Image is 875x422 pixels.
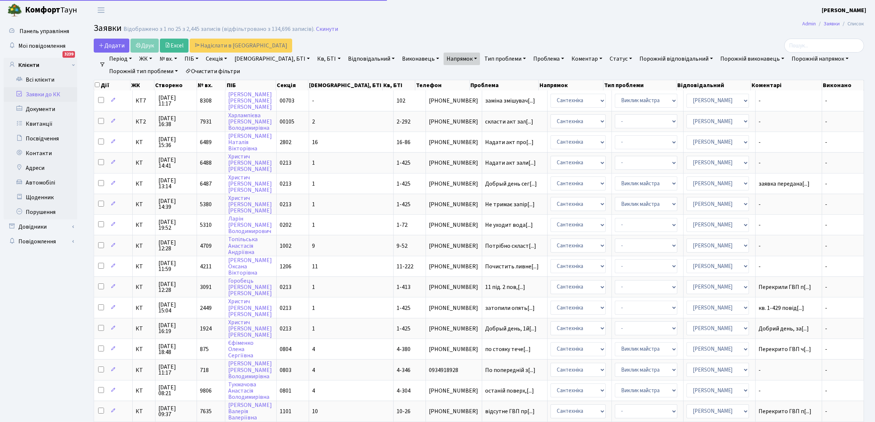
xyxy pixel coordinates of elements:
span: [PHONE_NUMBER] [429,201,479,207]
span: 6489 [200,138,212,146]
span: 0213 [280,200,291,208]
span: Не тримає запір[...] [485,200,535,208]
span: 00703 [280,97,294,105]
span: відсутне ГВП пр[...] [485,407,535,415]
span: 1002 [280,242,291,250]
span: 0213 [280,159,291,167]
a: Горобець[PERSON_NAME][PERSON_NAME] [228,277,272,297]
span: 875 [200,345,209,353]
span: [PHONE_NUMBER] [429,243,479,249]
span: 1 [312,159,315,167]
span: - [759,243,819,249]
span: - [825,118,827,126]
a: [PERSON_NAME]ВалеріяВалеріївна [228,401,272,422]
span: 7635 [200,407,212,415]
span: - [825,387,827,395]
a: Excel [160,39,189,53]
a: Коментар [569,53,605,65]
span: 1 [312,180,315,188]
button: Переключити навігацію [92,4,110,16]
a: Виконавець [399,53,442,65]
span: - [825,97,827,105]
span: - [825,242,827,250]
a: Квитанції [4,117,77,131]
span: 1101 [280,407,291,415]
a: Адреси [4,161,77,175]
span: 1 [312,283,315,291]
span: 1-425 [397,180,410,188]
span: 6488 [200,159,212,167]
span: 10 [312,407,318,415]
span: 3091 [200,283,212,291]
span: скласти акт зал[...] [485,118,533,126]
span: КТ [136,326,152,332]
span: КТ [136,243,152,249]
a: Посвідчення [4,131,77,146]
input: Пошук... [784,39,864,53]
span: Додати [98,42,125,50]
span: 11 під. 2 пов,[...] [485,283,525,291]
span: - [759,264,819,269]
span: Перекрито ГВП ч[...] [759,345,811,353]
a: Панель управління [4,24,77,39]
span: - [825,262,827,271]
span: - [759,119,819,125]
span: 8308 [200,97,212,105]
span: 4-304 [397,387,410,395]
img: logo.png [7,3,22,18]
span: [PHONE_NUMBER] [429,284,479,290]
span: КТ [136,264,152,269]
span: [DATE] 12:28 [158,240,194,251]
a: [PERSON_NAME] [822,6,866,15]
span: кв. 1-429 повід[...] [759,304,804,312]
span: [DATE] 11:17 [158,95,194,107]
th: № вх. [197,80,226,90]
span: 1 [312,304,315,312]
span: 5310 [200,221,212,229]
span: 0801 [280,387,291,395]
span: КТ [136,367,152,373]
a: Проблема [530,53,567,65]
span: [PHONE_NUMBER] [429,160,479,166]
span: - [825,325,827,333]
th: Виконано [822,80,864,90]
span: [PHONE_NUMBER] [429,119,479,125]
span: 9 [312,242,315,250]
a: Очистити фільтри [182,65,243,78]
span: - [825,221,827,229]
a: Кв, БТІ [314,53,343,65]
a: ТукмачоваАнастасіяВолодимирівна [228,380,269,401]
span: 0202 [280,221,291,229]
a: Клієнти [4,58,77,72]
a: Заявки [824,20,840,28]
a: Порушення [4,205,77,219]
th: Кв, БТІ [383,80,415,90]
span: Не уходит вода[...] [485,221,533,229]
span: останій поверх,[...] [485,387,534,395]
span: [PHONE_NUMBER] [429,305,479,311]
span: Перекрито ГВП п[...] [759,407,811,415]
span: [PHONE_NUMBER] [429,408,479,414]
span: - [825,138,827,146]
span: КТ [136,346,152,352]
span: - [759,222,819,228]
span: 4-346 [397,366,410,374]
a: Христич[PERSON_NAME][PERSON_NAME] [228,194,272,215]
span: 102 [397,97,405,105]
span: 9-52 [397,242,408,250]
a: Секція [203,53,230,65]
a: Христич[PERSON_NAME][PERSON_NAME] [228,318,272,339]
a: Контакти [4,146,77,161]
span: 4211 [200,262,212,271]
nav: breadcrumb [791,16,875,32]
span: 0803 [280,366,291,374]
span: 11 [312,262,318,271]
th: Дії [94,80,130,90]
span: Потрібно скласт[...] [485,242,536,250]
span: Панель управління [19,27,69,35]
span: КТ [136,160,152,166]
b: Комфорт [25,4,60,16]
span: [PHONE_NUMBER] [429,222,479,228]
span: [PHONE_NUMBER] [429,264,479,269]
span: - [825,283,827,291]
